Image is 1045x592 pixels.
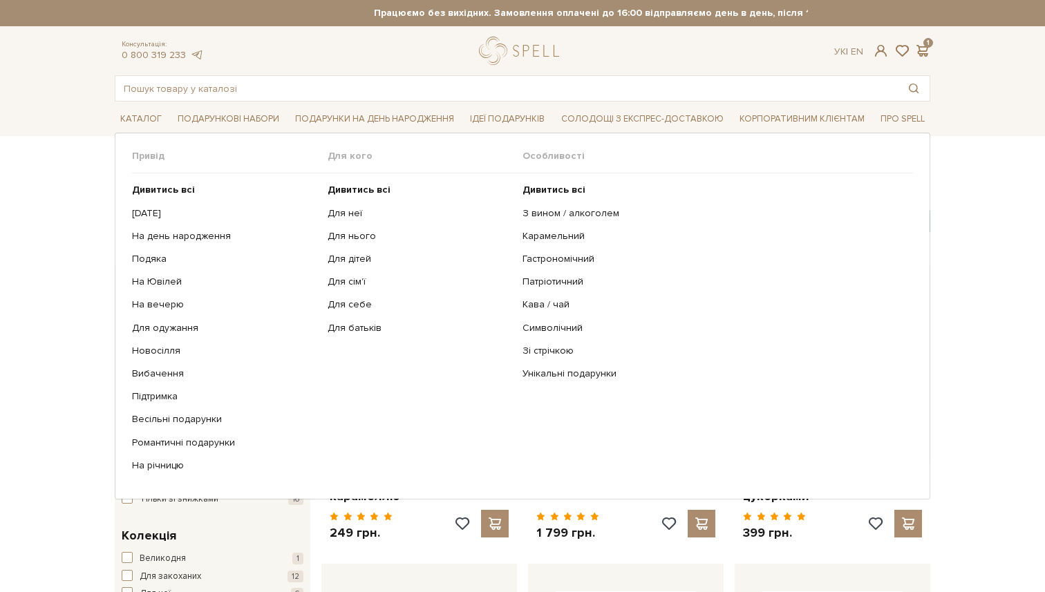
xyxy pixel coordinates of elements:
p: 1 799 грн. [536,525,599,541]
a: Для себе [328,298,513,311]
b: Дивитись всі [132,184,195,195]
a: Для неї [328,207,513,220]
b: Дивитись всі [522,184,585,195]
a: Дивитись всі [132,184,317,196]
a: Для батьків [328,322,513,334]
a: logo [479,37,565,65]
p: 249 грн. [330,525,393,541]
a: [DATE] [132,207,317,220]
a: На Ювілей [132,276,317,288]
span: Колекція [122,526,176,545]
a: Вибачення [132,367,317,380]
div: Ук [834,46,863,58]
button: Пошук товару у каталозі [898,76,930,101]
a: Символічний [522,322,903,334]
a: Гастрономічний [522,253,903,265]
a: Весільні подарунки [132,413,317,426]
span: Про Spell [875,108,930,130]
a: На річницю [132,459,317,472]
span: Особливості [522,150,913,162]
a: 0 800 319 233 [122,49,186,61]
span: 12 [288,571,303,582]
a: Патріотичний [522,276,903,288]
a: Карамельний [522,230,903,242]
a: Підтримка [132,390,317,403]
a: telegram [189,49,203,61]
span: 16 [288,493,303,505]
a: Кава / чай [522,298,903,311]
div: Каталог [115,133,930,499]
span: 1 [292,553,303,564]
a: Для дітей [328,253,513,265]
span: Подарункові набори [172,108,285,130]
a: З вином / алкоголем [522,207,903,220]
a: Корпоративним клієнтам [734,107,870,131]
span: Консультація: [122,40,203,49]
a: Дивитись всі [522,184,903,196]
a: Унікальні подарунки [522,367,903,380]
span: Привід [132,150,328,162]
a: Для нього [328,230,513,242]
span: | [846,46,848,57]
p: 399 грн. [743,525,806,541]
a: Подяка [132,253,317,265]
b: Дивитись всі [328,184,390,195]
a: Солодощі з експрес-доставкою [556,107,729,131]
a: Для сім'ї [328,276,513,288]
span: Великодня [140,552,186,566]
a: Для одужання [132,322,317,334]
a: Зі стрічкою [522,345,903,357]
button: Для закоханих 12 [122,570,303,584]
a: Дивитись всі [328,184,513,196]
input: Пошук товару у каталозі [115,76,898,101]
a: Романтичні подарунки [132,437,317,449]
span: Подарунки на День народження [290,108,460,130]
a: На вечерю [132,298,317,311]
span: Для закоханих [140,570,201,584]
a: Новосілля [132,345,317,357]
a: En [851,46,863,57]
button: Великодня 1 [122,552,303,566]
a: На день народження [132,230,317,242]
span: Каталог [115,108,167,130]
span: Ідеї подарунків [464,108,550,130]
span: Для кого [328,150,523,162]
